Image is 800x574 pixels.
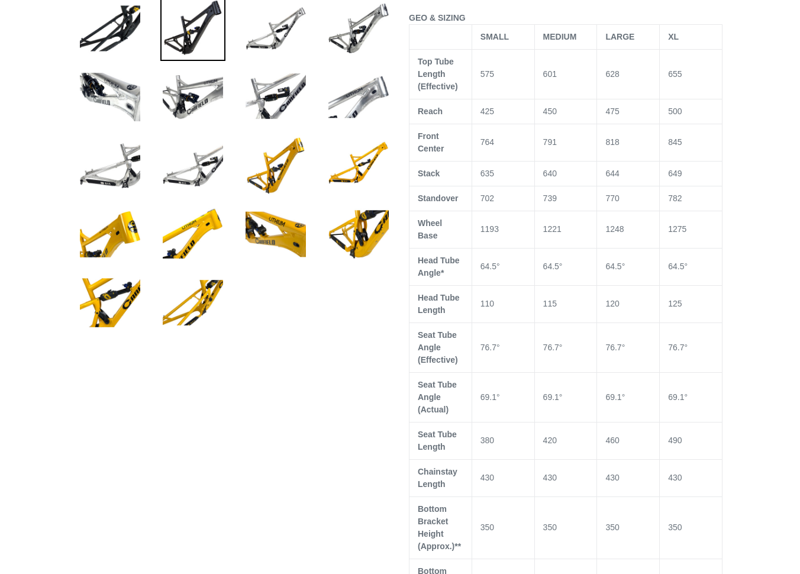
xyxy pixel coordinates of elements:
[480,32,509,41] span: SMALL
[597,372,660,422] td: 69.1
[326,65,391,130] img: Load image into Gallery viewer, LITHIUM - Frameset
[472,124,534,161] td: 764
[660,49,722,99] td: 655
[472,161,534,186] td: 635
[597,161,660,186] td: 644
[243,202,308,267] img: Load image into Gallery viewer, LITHIUM - Frameset
[660,459,722,496] td: 430
[496,343,500,352] span: °
[78,65,143,130] img: Load image into Gallery viewer, LITHIUM - Frameset
[543,194,557,203] span: 739
[559,392,563,402] span: °
[472,248,534,285] td: 64.5
[597,323,660,372] td: 76.7
[160,65,225,130] img: Load image into Gallery viewer, LITHIUM - Frameset
[597,211,660,248] td: 1248
[660,496,722,559] td: 350
[534,323,597,372] td: 76.7
[534,161,597,186] td: 640
[684,392,688,402] span: °
[160,133,225,198] img: Load image into Gallery viewer, LITHIUM - Frameset
[597,124,660,161] td: 818
[684,262,688,271] span: °
[534,49,597,99] td: 601
[534,372,597,422] td: 69.1
[597,186,660,211] td: 770
[418,256,460,278] span: Head Tube Angle*
[326,202,391,267] img: Load image into Gallery viewer, LITHIUM - Frameset
[418,107,443,116] span: Reach
[418,430,457,452] span: Seat Tube Length
[472,99,534,124] td: 425
[243,65,308,130] img: Load image into Gallery viewer, LITHIUM - Frameset
[409,13,466,22] span: GEO & SIZING
[597,459,660,496] td: 430
[684,343,688,352] span: °
[472,496,534,559] td: 350
[622,343,625,352] span: °
[660,248,722,285] td: 64.5
[534,99,597,124] td: 450
[78,270,143,336] img: Load image into Gallery viewer, LITHIUM - Frameset
[418,467,457,489] span: Chainstay Length
[543,32,577,41] span: MEDIUM
[660,124,722,161] td: 845
[597,285,660,323] td: 120
[418,330,458,365] span: Seat Tube Angle (Effective)
[534,496,597,559] td: 350
[622,262,625,271] span: °
[622,392,625,402] span: °
[160,202,225,267] img: Load image into Gallery viewer, LITHIUM - Frameset
[472,49,534,99] td: 575
[472,372,534,422] td: 69.1
[418,293,460,315] span: Head Tube Length
[597,248,660,285] td: 64.5
[418,169,440,178] span: Stack
[660,372,722,422] td: 69.1
[660,422,722,459] td: 490
[597,496,660,559] td: 350
[496,262,500,271] span: °
[78,202,143,267] img: Load image into Gallery viewer, LITHIUM - Frameset
[418,504,461,551] span: Bottom Bracket Height (Approx.)**
[534,285,597,323] td: 115
[660,285,722,323] td: 125
[472,323,534,372] td: 76.7
[160,270,225,336] img: Load image into Gallery viewer, LITHIUM - Frameset
[660,211,722,248] td: 1275
[597,422,660,459] td: 460
[418,57,458,91] span: Top Tube Length (Effective)
[243,133,308,198] img: Load image into Gallery viewer, LITHIUM - Frameset
[472,211,534,248] td: 1193
[559,262,563,271] span: °
[534,248,597,285] td: 64.5
[418,218,442,240] span: Wheel Base
[496,392,500,402] span: °
[660,99,722,124] td: 500
[472,459,534,496] td: 430
[597,49,660,99] td: 628
[326,133,391,198] img: Load image into Gallery viewer, LITHIUM - Frameset
[559,343,563,352] span: °
[660,323,722,372] td: 76.7
[418,131,444,153] span: Front Center
[534,124,597,161] td: 791
[534,211,597,248] td: 1221
[472,186,534,211] td: 702
[418,194,458,203] span: Standover
[660,161,722,186] td: 649
[660,186,722,211] td: 782
[472,422,534,459] td: 380
[605,32,634,41] span: LARGE
[472,285,534,323] td: 110
[597,99,660,124] td: 475
[418,380,457,414] span: Seat Tube Angle (Actual)
[534,422,597,459] td: 420
[668,32,679,41] span: XL
[534,459,597,496] td: 430
[78,133,143,198] img: Load image into Gallery viewer, LITHIUM - Frameset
